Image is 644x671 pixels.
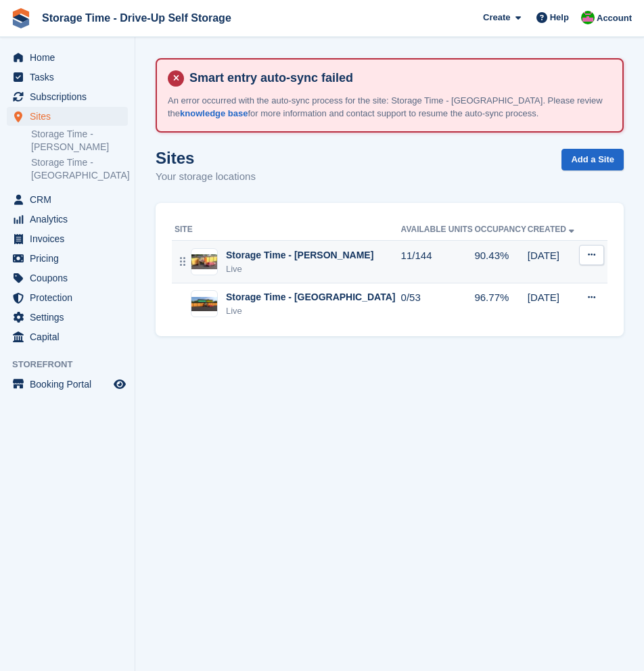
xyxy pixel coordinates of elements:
[156,169,256,185] p: Your storage locations
[30,375,111,394] span: Booking Portal
[7,48,128,67] a: menu
[581,11,595,24] img: Saeed
[30,190,111,209] span: CRM
[31,128,128,154] a: Storage Time - [PERSON_NAME]
[550,11,569,24] span: Help
[7,375,128,394] a: menu
[191,297,217,312] img: Image of Storage Time - Manchester site
[7,190,128,209] a: menu
[483,11,510,24] span: Create
[401,283,475,325] td: 0/53
[226,290,395,304] div: Storage Time - [GEOGRAPHIC_DATA]
[226,304,395,318] div: Live
[30,107,111,126] span: Sites
[30,327,111,346] span: Capital
[7,210,128,229] a: menu
[172,219,401,241] th: Site
[528,225,577,234] a: Created
[30,308,111,327] span: Settings
[474,241,527,283] td: 90.43%
[7,68,128,87] a: menu
[12,358,135,371] span: Storefront
[401,241,475,283] td: 11/144
[561,149,624,171] a: Add a Site
[184,70,612,86] h4: Smart entry auto-sync failed
[226,248,373,262] div: Storage Time - [PERSON_NAME]
[191,254,217,269] img: Image of Storage Time - Sharston site
[30,249,111,268] span: Pricing
[401,219,475,241] th: Available Units
[37,7,237,29] a: Storage Time - Drive-Up Self Storage
[30,68,111,87] span: Tasks
[30,229,111,248] span: Invoices
[7,229,128,248] a: menu
[11,8,31,28] img: stora-icon-8386f47178a22dfd0bd8f6a31ec36ba5ce8667c1dd55bd0f319d3a0aa187defe.svg
[30,48,111,67] span: Home
[168,94,612,120] p: An error occurred with the auto-sync process for the site: Storage Time - [GEOGRAPHIC_DATA]. Plea...
[7,87,128,106] a: menu
[7,308,128,327] a: menu
[528,241,578,283] td: [DATE]
[226,262,373,276] div: Live
[156,149,256,167] h1: Sites
[30,210,111,229] span: Analytics
[7,107,128,126] a: menu
[180,108,248,118] a: knowledge base
[474,283,527,325] td: 96.77%
[31,156,128,182] a: Storage Time - [GEOGRAPHIC_DATA]
[112,376,128,392] a: Preview store
[30,87,111,106] span: Subscriptions
[597,11,632,25] span: Account
[30,269,111,287] span: Coupons
[7,249,128,268] a: menu
[528,283,578,325] td: [DATE]
[30,288,111,307] span: Protection
[7,269,128,287] a: menu
[7,288,128,307] a: menu
[474,219,527,241] th: Occupancy
[7,327,128,346] a: menu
